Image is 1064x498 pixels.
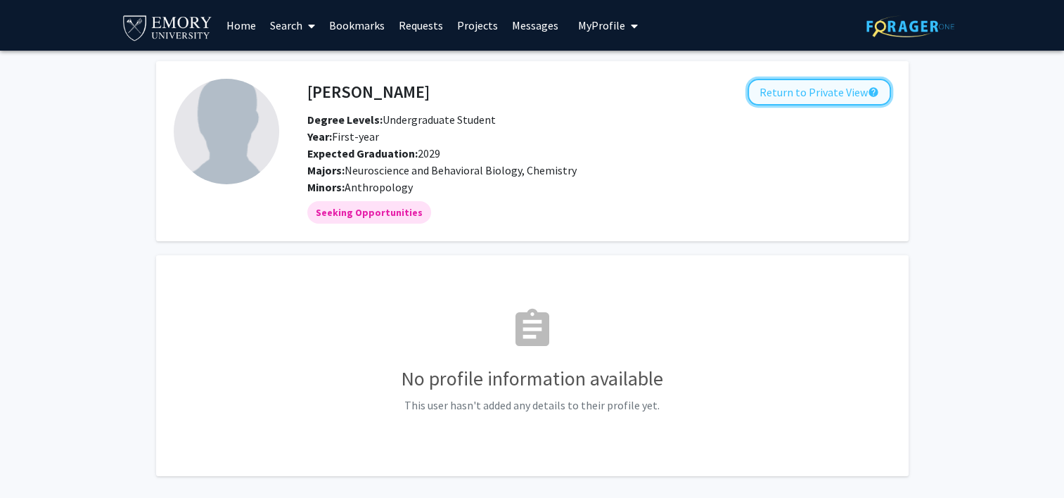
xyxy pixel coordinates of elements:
mat-icon: help [868,84,879,101]
span: 2029 [307,146,440,160]
button: Return to Private View [748,79,891,106]
h3: No profile information available [174,367,891,391]
a: Search [263,1,322,50]
a: Projects [450,1,505,50]
img: Emory University Logo [121,11,214,43]
mat-chip: Seeking Opportunities [307,201,431,224]
img: Profile Picture [174,79,279,184]
a: Messages [505,1,565,50]
a: Bookmarks [322,1,392,50]
img: ForagerOne Logo [866,15,954,37]
b: Year: [307,129,332,143]
h4: [PERSON_NAME] [307,79,430,105]
span: Neuroscience and Behavioral Biology , Chemistry [345,163,577,177]
span: First-year [307,129,379,143]
b: Expected Graduation: [307,146,418,160]
span: Undergraduate Student [307,113,496,127]
iframe: Chat [11,435,60,487]
p: This user hasn't added any details to their profile yet. [174,397,891,414]
a: Requests [392,1,450,50]
span: Anthropology [345,180,413,194]
b: Degree Levels: [307,113,383,127]
fg-card: No Profile Information [156,255,909,476]
a: Home [219,1,263,50]
span: My Profile [578,18,625,32]
b: Majors: [307,163,345,177]
b: Minors: [307,180,345,194]
mat-icon: assignment [510,307,555,352]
